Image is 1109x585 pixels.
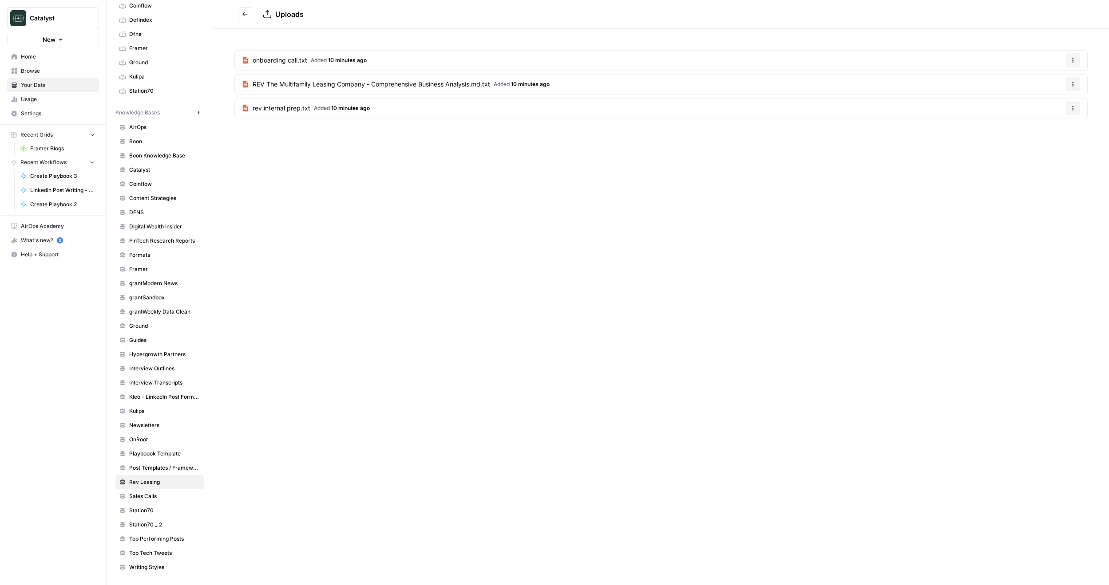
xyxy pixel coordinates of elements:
a: Kleo - LinkedIn Post Formats [115,390,204,404]
a: Newsletters [115,418,204,432]
a: Content Strategies [115,191,204,205]
span: Newsletters [129,421,200,429]
span: Uploads [275,10,304,19]
span: Home [21,53,95,61]
span: Added [314,104,370,112]
span: Boon Knowledge Base [129,152,200,160]
button: Recent Grids [7,128,99,141]
span: Create Playbook 3 [30,172,95,180]
button: New [7,33,99,46]
a: Digital Wealth Insider [115,220,204,234]
span: Guides [129,336,200,344]
a: DFNS [115,205,204,220]
span: New [43,35,55,44]
span: Writing Styles [129,563,200,571]
span: grantSandbox [129,294,200,302]
span: onboarding call.txt [253,56,307,65]
span: grantModern News [129,279,200,287]
a: Settings [7,106,99,121]
a: Top Performing Posts [115,532,204,546]
span: 10 minutes ago [511,81,550,87]
div: What's new? [8,234,99,247]
span: Kulipa [129,407,200,415]
span: 10 minutes ago [328,57,367,63]
a: grantModern News [115,276,204,291]
a: 5 [57,237,63,243]
span: Defindex [129,16,200,24]
span: Added [494,80,550,88]
button: Recent Workflows [7,156,99,169]
a: Hypergrowth Partners [115,347,204,361]
a: grantSandbox [115,291,204,305]
a: Interview Outlines [115,361,204,376]
span: Sales Calls [129,492,200,500]
a: Framer Blogs [16,141,99,156]
a: Kulipa [115,404,204,418]
a: Writing Styles [115,560,204,574]
span: Content Strategies [129,194,200,202]
span: Digital Wealth Insider [129,223,200,231]
span: Hypergrowth Partners [129,350,200,358]
span: Catalyst [129,166,200,174]
span: Framer [129,265,200,273]
a: Formats [115,248,204,262]
a: grantWeekly Data Clean [115,305,204,319]
a: Boon Knowledge Base [115,149,204,163]
a: OnRoot [115,432,204,447]
span: Linkedin Post Writing - [DATE] [30,186,95,194]
a: AirOps Academy [7,219,99,233]
a: Interview Transcripts [115,376,204,390]
span: Station70 [129,506,200,514]
a: Home [7,50,99,64]
span: Top Tech Tweets [129,549,200,557]
span: Interview Outlines [129,365,200,373]
span: Interview Transcripts [129,379,200,387]
a: Create Playbook 3 [16,169,99,183]
span: Formats [129,251,200,259]
span: Dfns [129,30,200,38]
span: AirOps [129,123,200,131]
span: Ground [129,59,200,67]
a: Browse [7,64,99,78]
text: 5 [59,238,61,243]
span: Added [311,56,367,64]
a: Dfns [115,27,204,41]
span: Settings [21,110,95,118]
a: Framer [115,262,204,276]
a: Linkedin Post Writing - [DATE] [16,183,99,197]
span: Kleo - LinkedIn Post Formats [129,393,200,401]
span: Create Playbook 2 [30,200,95,208]
span: Recent Workflows [20,158,67,166]
span: Station70 [129,87,200,95]
span: OnRoot [129,436,200,444]
span: FinTech Research Reports [129,237,200,245]
a: Catalyst [115,163,204,177]
span: Framer Blogs [30,145,95,153]
a: Kulipa [115,70,204,84]
span: Rev Leasing [129,478,200,486]
button: Help + Support [7,247,99,262]
a: rev internal prep.txtAdded 10 minutes ago [235,98,377,118]
span: REV The Multifamily Leasing Company - Comprehensive Business Analysis.md.txt [253,80,490,89]
a: Top Tech Tweets [115,546,204,560]
a: Station70 _ 2 [115,518,204,532]
a: Framer [115,41,204,55]
img: Catalyst Logo [10,10,26,26]
a: Your Data [7,78,99,92]
a: Station70 [115,84,204,98]
span: Help + Support [21,251,95,259]
span: Knowledge Bases [115,109,160,117]
a: Boon [115,134,204,149]
a: Coinflow [115,177,204,191]
a: REV The Multifamily Leasing Company - Comprehensive Business Analysis.md.txtAdded 10 minutes ago [235,75,557,94]
a: Usage [7,92,99,106]
span: Ground [129,322,200,330]
span: rev internal prep.txt [253,104,310,113]
button: Workspace: Catalyst [7,7,99,29]
a: AirOps [115,120,204,134]
span: Coinflow [129,180,200,188]
span: DFNS [129,208,200,216]
a: Create Playbook 2 [16,197,99,212]
a: Guides [115,333,204,347]
button: What's new? 5 [7,233,99,247]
